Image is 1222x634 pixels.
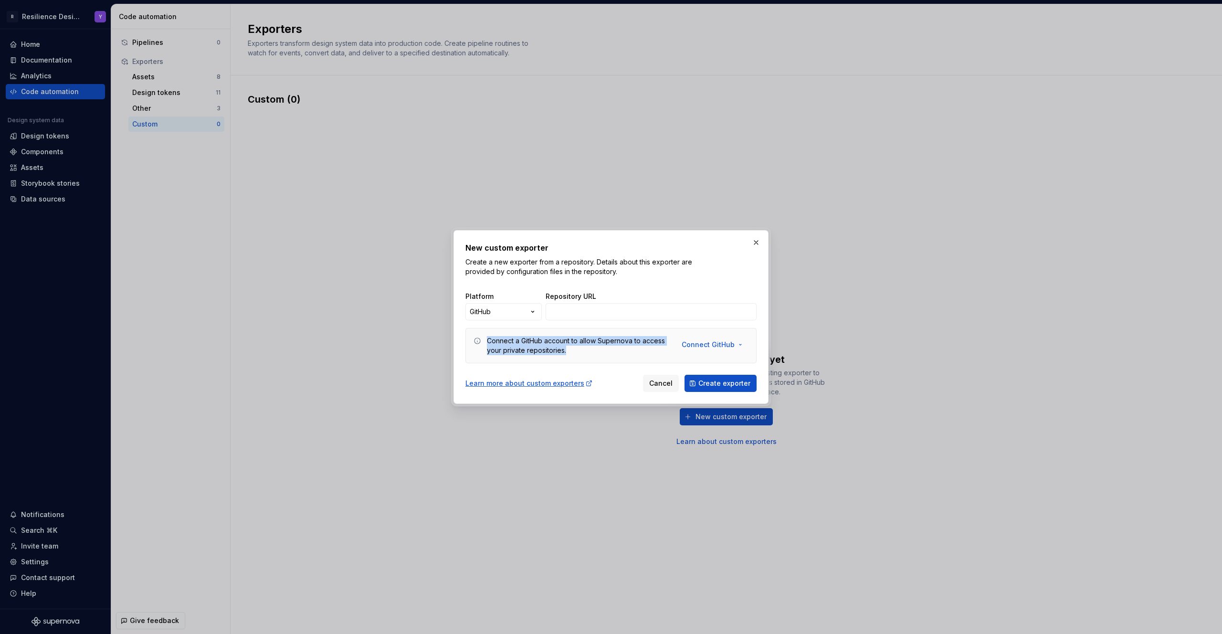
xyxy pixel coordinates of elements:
h2: New custom exporter [465,242,757,254]
span: Cancel [649,379,673,388]
label: Platform [465,292,494,301]
div: Connect a GitHub account to allow Supernova to access your private repositories. [487,336,670,355]
button: Connect GitHub [675,336,748,353]
span: Create exporter [698,379,750,388]
span: Connect GitHub [682,340,735,349]
button: Cancel [643,375,679,392]
p: Create a new exporter from a repository. Details about this exporter are provided by configuratio... [465,257,695,276]
button: Create exporter [685,375,757,392]
label: Repository URL [546,292,596,301]
a: Learn more about custom exporters [465,379,593,388]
